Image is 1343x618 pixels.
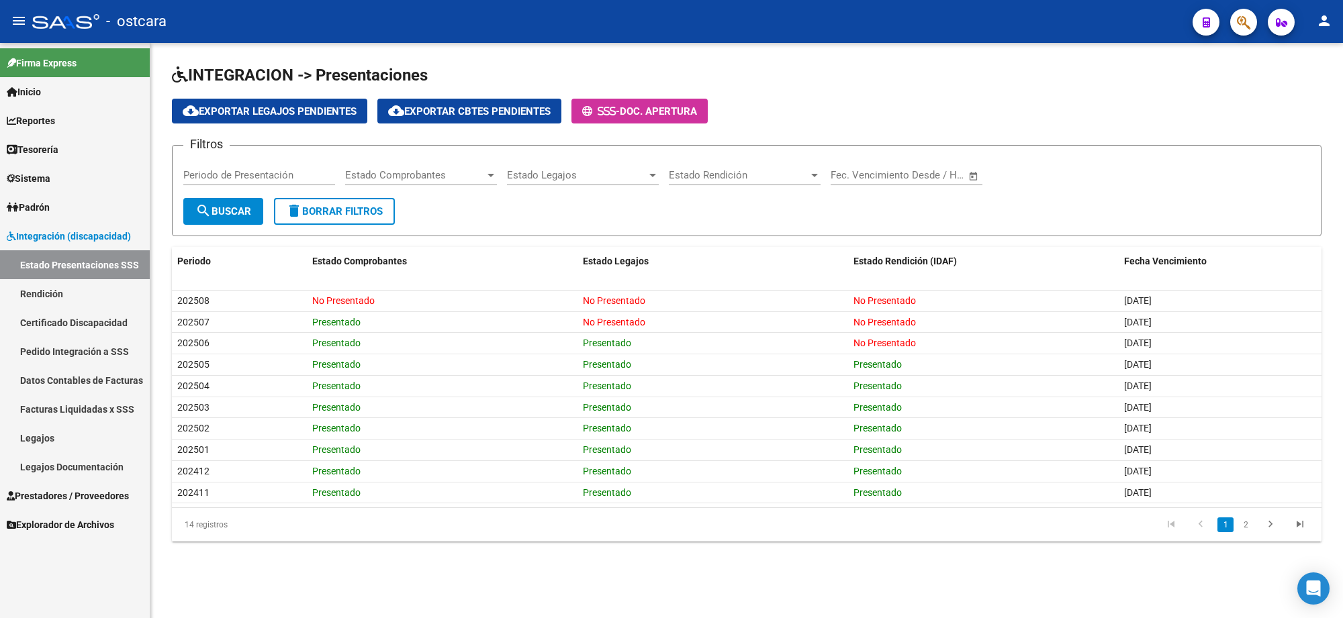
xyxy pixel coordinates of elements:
span: [DATE] [1124,444,1152,455]
mat-icon: delete [286,203,302,219]
span: 202503 [177,402,210,413]
span: Estado Comprobantes [345,169,485,181]
span: Estado Legajos [507,169,647,181]
span: INTEGRACION -> Presentaciones [172,66,428,85]
mat-icon: person [1316,13,1332,29]
span: [DATE] [1124,359,1152,370]
mat-icon: cloud_download [388,103,404,119]
a: 2 [1238,517,1254,532]
span: Presentado [853,423,902,433]
span: Explorador de Archivos [7,517,114,532]
datatable-header-cell: Periodo [172,247,307,276]
span: 202505 [177,359,210,370]
span: Integración (discapacidad) [7,229,131,244]
span: [DATE] [1124,295,1152,306]
span: Reportes [7,113,55,128]
div: 14 registros [172,508,400,542]
datatable-header-cell: Fecha Vencimiento [1119,247,1322,276]
span: Inicio [7,85,41,99]
span: 202501 [177,444,210,455]
span: Presentado [853,380,902,391]
a: go to next page [1258,517,1283,532]
span: Presentado [853,402,902,413]
span: Estado Comprobantes [312,256,407,266]
span: No Presentado [853,317,916,327]
span: Doc. Apertura [620,105,697,117]
span: Estado Rendición (IDAF) [853,256,957,266]
datatable-header-cell: Estado Rendición (IDAF) [848,247,1119,276]
a: 1 [1217,517,1234,532]
span: 202506 [177,338,210,348]
span: Presentado [853,444,902,455]
span: Presentado [312,359,361,370]
button: Exportar Cbtes Pendientes [377,99,561,123]
span: - ostcara [106,7,167,36]
span: Presentado [312,402,361,413]
span: Presentado [312,423,361,433]
span: Presentado [312,380,361,391]
span: Firma Express [7,56,77,70]
input: Fecha fin [897,169,962,181]
span: Presentado [312,487,361,498]
span: Fecha Vencimiento [1124,256,1207,266]
mat-icon: menu [11,13,27,29]
li: page 2 [1236,513,1256,536]
span: No Presentado [583,317,645,327]
span: [DATE] [1124,402,1152,413]
span: Estado Legajos [583,256,649,266]
span: 202504 [177,380,210,391]
span: Presentado [583,338,631,348]
span: No Presentado [583,295,645,306]
span: [DATE] [1124,380,1152,391]
span: Presentado [583,380,631,391]
li: page 1 [1215,513,1236,536]
span: No Presentado [312,295,375,306]
input: Fecha inicio [831,169,885,181]
span: Presentado [312,338,361,348]
a: go to last page [1287,517,1313,532]
span: Presentado [853,487,902,498]
span: Padrón [7,200,50,215]
span: Presentado [583,402,631,413]
span: [DATE] [1124,338,1152,348]
span: Presentado [312,317,361,327]
button: Buscar [183,198,263,225]
span: Presentado [312,444,361,455]
button: -Doc. Apertura [571,99,708,123]
div: Open Intercom Messenger [1297,572,1330,605]
span: Prestadores / Proveedores [7,488,129,503]
span: Presentado [312,466,361,476]
button: Exportar Legajos Pendientes [172,99,367,123]
span: - [582,105,620,117]
span: Buscar [195,205,251,217]
span: Presentado [583,487,631,498]
span: 202412 [177,466,210,476]
button: Borrar Filtros [274,198,395,225]
span: [DATE] [1124,423,1152,433]
datatable-header-cell: Estado Comprobantes [307,247,577,276]
span: 202502 [177,423,210,433]
span: Presentado [853,359,902,370]
span: Sistema [7,171,50,186]
mat-icon: search [195,203,212,219]
span: Presentado [583,466,631,476]
h3: Filtros [183,135,230,154]
span: Presentado [583,444,631,455]
span: Exportar Legajos Pendientes [183,105,357,117]
span: [DATE] [1124,317,1152,327]
span: Presentado [853,466,902,476]
a: go to previous page [1188,517,1213,532]
button: Open calendar [966,168,982,184]
span: 202411 [177,487,210,498]
span: Exportar Cbtes Pendientes [388,105,551,117]
span: Periodo [177,256,211,266]
datatable-header-cell: Estado Legajos [577,247,848,276]
span: [DATE] [1124,487,1152,498]
span: Borrar Filtros [286,205,383,217]
span: 202507 [177,317,210,327]
span: Estado Rendición [669,169,808,181]
span: [DATE] [1124,466,1152,476]
span: Presentado [583,359,631,370]
a: go to first page [1158,517,1184,532]
span: Presentado [583,423,631,433]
